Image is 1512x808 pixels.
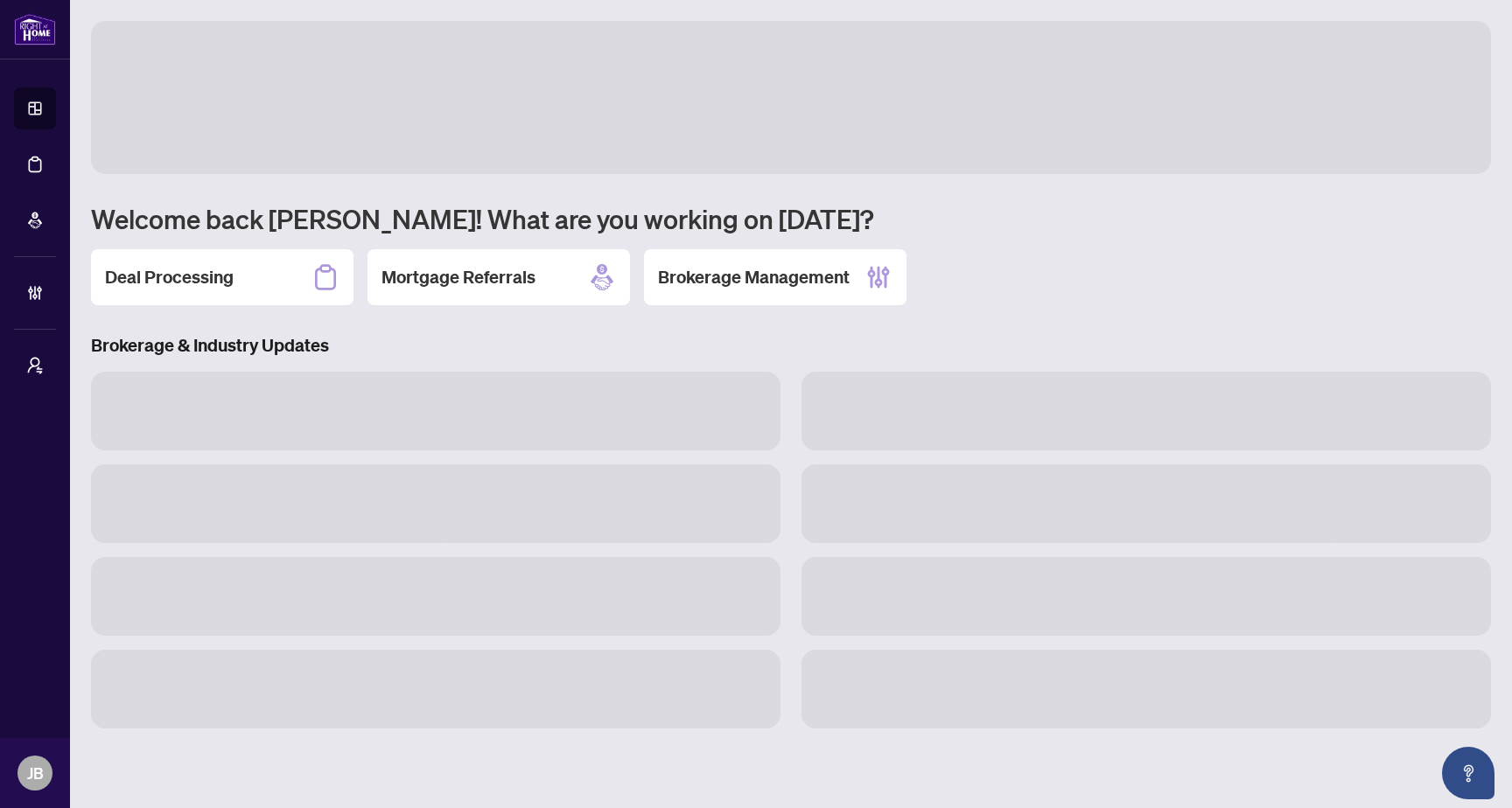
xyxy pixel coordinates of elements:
h2: Mortgage Referrals [381,265,535,289]
button: Open asap [1442,747,1494,799]
span: user-switch [26,357,44,374]
h2: Brokerage Management [658,265,850,289]
span: JB [27,761,44,785]
img: logo [14,13,56,45]
h2: Deal Processing [105,265,234,289]
h1: Welcome back [PERSON_NAME]! What are you working on [DATE]? [91,202,1491,235]
h3: Brokerage & Industry Updates [91,333,1491,358]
